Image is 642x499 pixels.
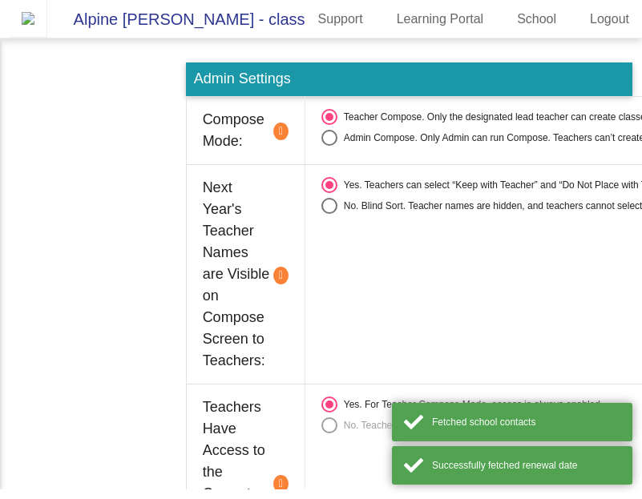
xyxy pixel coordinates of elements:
a: School [504,6,569,32]
div: Successfully fetched renewal date [432,458,620,473]
a: Learning Portal [384,6,497,32]
h3: Admin Settings [186,62,633,96]
div: Yes. For Teacher Compose Mode, access is always enabled. [337,397,604,412]
div: No. Teachers will only have access to the dashboard for their class. [337,418,630,433]
div: Fetched school contacts [432,415,620,429]
div: Next Year's Teacher Names are Visible on Compose Screen to Teachers: [203,177,289,372]
span: Alpine [PERSON_NAME] - class [58,6,305,32]
div: Compose Mode: [203,109,289,152]
a: Logout [577,6,642,32]
a: Support [305,6,376,32]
